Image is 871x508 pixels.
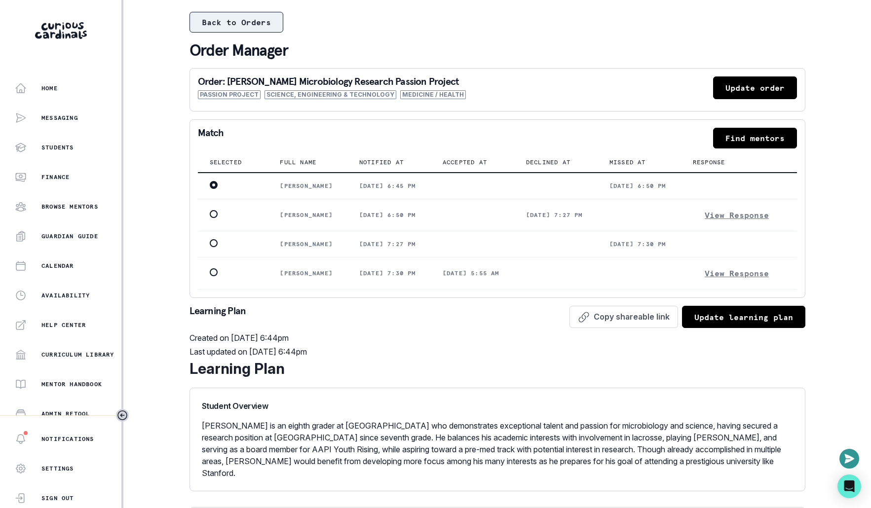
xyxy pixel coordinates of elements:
[41,321,86,329] p: Help Center
[526,211,586,219] p: [DATE] 7:27 pm
[189,306,246,328] p: Learning Plan
[713,128,797,148] button: Find mentors
[35,22,87,39] img: Curious Cardinals Logo
[41,291,90,299] p: Availability
[41,203,98,211] p: Browse Mentors
[189,346,805,358] p: Last updated on [DATE] 6:44pm
[280,240,335,248] p: [PERSON_NAME]
[41,114,78,122] p: Messaging
[41,351,114,359] p: Curriculum Library
[280,211,335,219] p: [PERSON_NAME]
[202,400,793,412] p: Student Overview
[265,90,396,99] span: Science, Engineering & Technology
[443,158,487,166] p: Accepted at
[839,449,859,469] button: Open or close messaging widget
[526,158,570,166] p: Declined at
[693,158,725,166] p: Response
[359,158,404,166] p: Notified at
[359,182,419,190] p: [DATE] 6:45 pm
[41,494,74,502] p: Sign Out
[189,12,283,33] button: Back to Orders
[280,269,335,277] p: [PERSON_NAME]
[189,40,805,60] p: Order Manager
[116,409,129,422] button: Toggle sidebar
[443,269,502,277] p: [DATE] 5:55 am
[682,306,805,328] button: Update learning plan
[41,435,94,443] p: Notifications
[400,90,466,99] span: Medicine / Health
[189,358,805,380] div: Learning Plan
[713,76,797,99] button: Update order
[569,306,678,328] button: Copy shareable link
[210,158,242,166] p: Selected
[359,240,419,248] p: [DATE] 7:27 pm
[41,173,70,181] p: Finance
[41,380,102,388] p: Mentor Handbook
[198,128,224,148] p: Match
[359,269,419,277] p: [DATE] 7:30 pm
[202,420,793,479] p: [PERSON_NAME] is an eighth grader at [GEOGRAPHIC_DATA] who demonstrates exceptional talent and pa...
[41,410,90,418] p: Admin Retool
[198,90,261,99] span: Passion Project
[609,240,669,248] p: [DATE] 7:30 pm
[693,265,781,281] button: View Response
[198,76,466,86] p: Order: [PERSON_NAME] Microbiology Research Passion Project
[189,332,805,344] p: Created on [DATE] 6:44pm
[41,232,98,240] p: Guardian Guide
[837,474,861,498] div: Open Intercom Messenger
[41,262,74,270] p: Calendar
[41,144,74,151] p: Students
[693,207,781,223] button: View Response
[41,84,58,92] p: Home
[280,158,316,166] p: Full name
[609,158,646,166] p: Missed at
[280,182,335,190] p: [PERSON_NAME]
[359,211,419,219] p: [DATE] 6:50 pm
[609,182,669,190] p: [DATE] 6:50 pm
[41,465,74,472] p: Settings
